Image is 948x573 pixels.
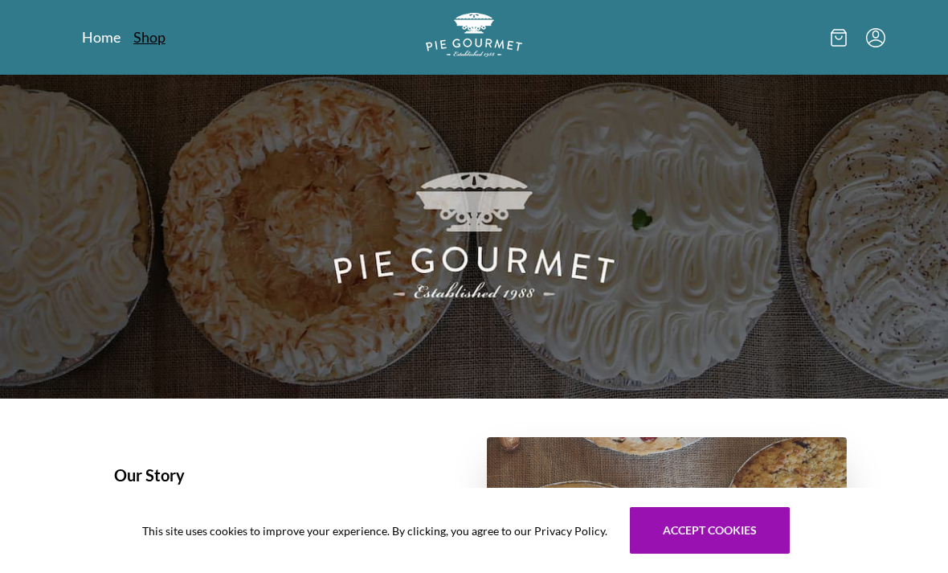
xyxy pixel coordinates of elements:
button: Menu [866,28,885,47]
span: This site uses cookies to improve your experience. By clicking, you agree to our Privacy Policy. [142,522,607,539]
a: Shop [133,27,165,47]
button: Accept cookies [630,507,790,554]
img: logo [426,13,522,57]
h1: Our Story [114,463,448,487]
a: Logo [426,13,522,62]
a: Home [82,27,121,47]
